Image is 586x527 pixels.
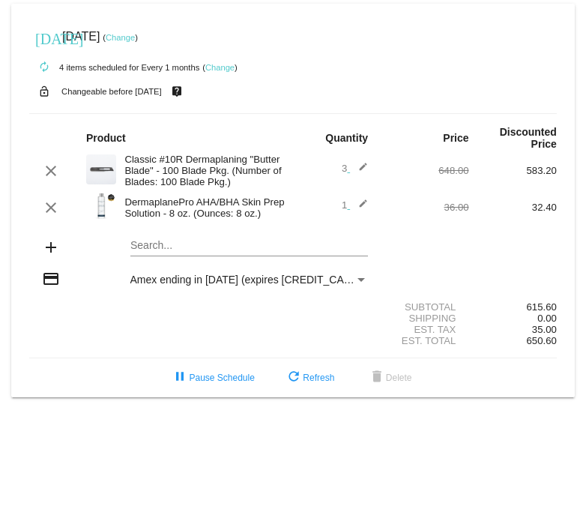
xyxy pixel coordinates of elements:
strong: Product [86,132,126,144]
span: Pause Schedule [171,373,254,383]
strong: Price [443,132,468,144]
mat-icon: clear [42,162,60,180]
div: DermaplanePro AHA/BHA Skin Prep Solution - 8 oz. (Ounces: 8 oz.) [117,196,293,219]
span: 0.00 [537,313,557,324]
mat-icon: delete [368,369,386,387]
mat-select: Payment Method [130,274,369,286]
div: Est. Total [381,335,468,346]
div: Shipping [381,313,468,324]
div: 583.20 [469,165,557,176]
mat-icon: credit_card [42,270,60,288]
div: 615.60 [469,301,557,313]
small: ( ) [103,33,138,42]
mat-icon: lock_open [35,82,53,101]
mat-icon: autorenew [35,58,53,76]
img: 58.png [86,154,116,184]
div: Est. Tax [381,324,468,335]
mat-icon: clear [42,199,60,217]
span: Delete [368,373,412,383]
mat-icon: pause [171,369,189,387]
span: Refresh [285,373,334,383]
span: 3 [342,163,368,174]
strong: Discounted Price [500,126,557,150]
mat-icon: edit [350,199,368,217]
span: Amex ending in [DATE] (expires [CREDIT_CARD_DATA]) [130,274,398,286]
small: ( ) [202,63,238,72]
span: 1 [342,199,368,211]
mat-icon: [DATE] [35,28,53,46]
input: Search... [130,240,369,252]
span: 650.60 [527,335,557,346]
small: Changeable before [DATE] [61,87,162,96]
mat-icon: add [42,238,60,256]
strong: Quantity [325,132,368,144]
div: Subtotal [381,301,468,313]
button: Refresh [273,364,346,391]
div: 32.40 [469,202,557,213]
div: 36.00 [381,202,468,213]
button: Delete [356,364,424,391]
div: 648.00 [381,165,468,176]
img: Cart-Images-24.png [86,191,116,221]
div: Classic #10R Dermaplaning "Butter Blade" - 100 Blade Pkg. (Number of Blades: 100 Blade Pkg.) [117,154,293,187]
small: 4 items scheduled for Every 1 months [29,63,199,72]
mat-icon: edit [350,162,368,180]
button: Pause Schedule [159,364,266,391]
mat-icon: refresh [285,369,303,387]
span: 35.00 [532,324,557,335]
a: Change [205,63,235,72]
a: Change [106,33,135,42]
mat-icon: live_help [168,82,186,101]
